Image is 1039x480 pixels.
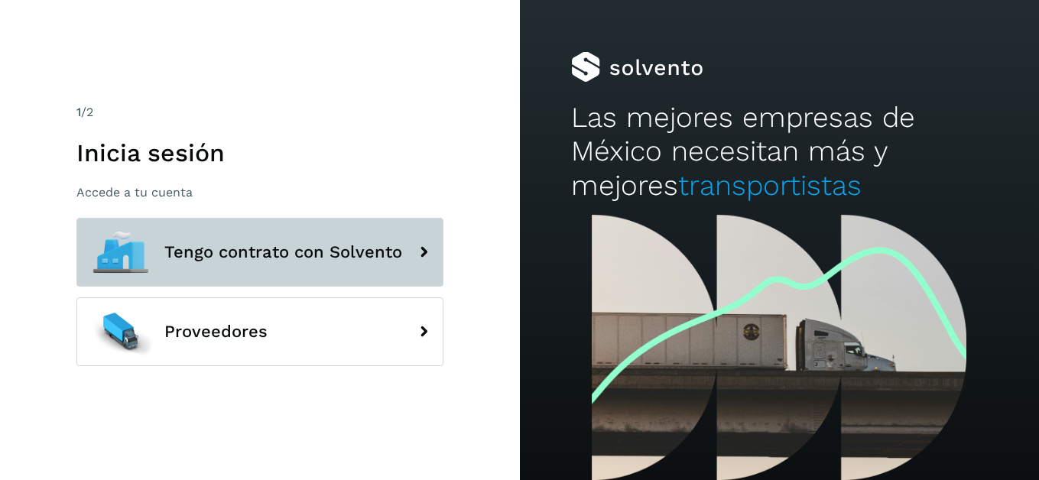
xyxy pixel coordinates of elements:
p: Accede a tu cuenta [76,185,443,199]
div: /2 [76,103,443,122]
h2: Las mejores empresas de México necesitan más y mejores [571,101,987,203]
span: 1 [76,105,81,119]
button: Tengo contrato con Solvento [76,218,443,287]
span: Proveedores [164,323,268,341]
button: Proveedores [76,297,443,366]
h1: Inicia sesión [76,138,443,167]
span: Tengo contrato con Solvento [164,243,402,261]
span: transportistas [678,169,862,202]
